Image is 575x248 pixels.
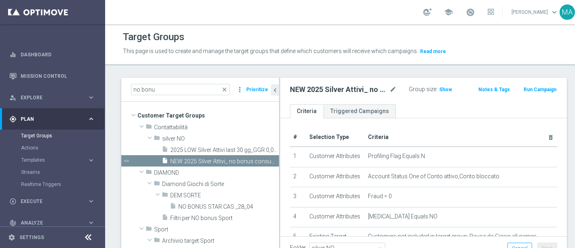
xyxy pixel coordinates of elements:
td: Customer Attributes [306,167,365,187]
button: play_circle_outline Execute keyboard_arrow_right [9,198,95,205]
td: 2 [290,167,306,187]
a: Dashboard [21,44,95,65]
i: play_circle_outline [9,198,17,205]
span: Fraud = 0 [368,193,392,200]
i: keyboard_arrow_right [87,156,95,164]
label: Group size [409,86,436,93]
span: Plan [21,117,87,122]
i: settings [8,234,15,241]
span: school [444,8,453,17]
div: Plan [9,115,87,123]
div: Explore [9,94,87,101]
span: [MEDICAL_DATA] Equals NO [368,213,438,220]
div: Mission Control [9,65,95,87]
i: keyboard_arrow_right [87,197,95,205]
div: Actions [21,142,104,154]
button: Run Campaign [523,85,557,94]
h1: Target Groups [123,31,184,43]
div: Realtime Triggers [21,178,104,190]
i: insert_drive_file [162,146,168,155]
td: Customer Attributes [306,207,365,227]
button: Prioritize [245,84,269,95]
div: Templates [21,154,104,166]
button: person_search Explore keyboard_arrow_right [9,94,95,101]
button: equalizer Dashboard [9,51,95,58]
a: Target Groups [21,133,84,139]
i: folder [154,180,160,189]
span: Sport [154,226,279,233]
a: Streams [21,169,84,175]
span: Customer Target Groups [137,110,279,121]
span: NO BONUS STAR CAS _28_04 [178,203,279,210]
i: keyboard_arrow_right [87,115,95,123]
button: chevron_left [271,84,279,96]
i: gps_fixed [9,115,17,123]
span: Templates [21,158,79,162]
div: Templates [21,158,87,162]
span: 2025 LOW Silver Attivi last 30 gg_GGR 0,01 - 20_ bonus ratio 0-20% no bonus [170,147,279,154]
td: Customer Attributes [306,187,365,207]
i: equalizer [9,51,17,58]
span: Execute [21,199,87,204]
button: track_changes Analyze keyboard_arrow_right [9,220,95,226]
a: Triggered Campaigns [323,104,396,118]
div: MA [560,4,575,20]
i: delete_forever [548,134,554,141]
a: Realtime Triggers [21,181,84,188]
span: DEM SORTE [170,192,279,199]
input: Quick find group or folder [131,84,230,95]
span: Show [439,87,452,92]
a: Actions [21,145,84,151]
i: folder [154,237,160,246]
span: Profiling Flag Equals N [368,153,425,160]
span: Customers not included in target group: Pausa da Gioco all games [368,233,537,240]
button: Templates keyboard_arrow_right [21,157,95,163]
td: 4 [290,207,306,227]
i: track_changes [9,219,17,227]
i: chevron_left [271,86,279,94]
span: close [221,86,228,93]
th: Selection Type [306,128,365,147]
a: Criteria [290,104,323,118]
a: Settings [19,235,44,240]
button: Mission Control [9,73,95,79]
span: Filtri per NO bonus Sport [170,215,279,222]
div: Target Groups [21,130,104,142]
span: Diamond Giochi di Sorte [162,181,279,188]
span: Archivio target Sport [162,237,279,244]
span: Account Status One of Conto attivo,Conto bloccato [368,173,499,180]
span: silver NO [162,135,279,142]
a: [PERSON_NAME]keyboard_arrow_down [511,6,560,18]
td: 1 [290,147,306,167]
i: insert_drive_file [162,157,168,167]
span: keyboard_arrow_down [550,8,559,17]
i: mode_edit [389,85,397,94]
i: insert_drive_file [162,214,168,223]
td: Customer Attributes [306,147,365,167]
i: keyboard_arrow_right [87,219,95,227]
i: folder [146,169,152,178]
button: Notes & Tags [478,85,511,94]
i: folder [146,123,152,133]
div: Dashboard [9,44,95,65]
i: insert_drive_file [170,203,176,212]
div: Analyze [9,219,87,227]
i: folder [146,225,152,235]
div: Streams [21,166,104,178]
button: gps_fixed Plan keyboard_arrow_right [9,116,95,122]
i: folder [162,191,168,201]
span: This page is used to create and manage the target groups that define which customers will receive... [123,48,418,54]
i: folder [154,135,160,144]
span: NEW 2025 Silver Attivi_ no bonus consumed_senza saldo [170,158,279,165]
span: Analyze [21,220,87,225]
span: DIAMOND [154,169,279,176]
span: Criteria [368,134,389,140]
button: Read more [419,47,447,56]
